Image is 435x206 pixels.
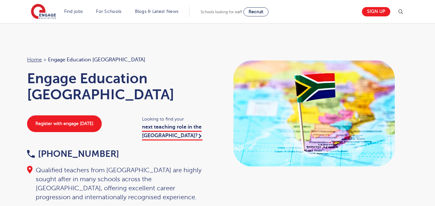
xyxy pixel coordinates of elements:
[362,7,390,16] a: Sign up
[27,149,119,159] a: [PHONE_NUMBER]
[31,4,56,20] img: Engage Education
[243,7,269,16] a: Recruit
[27,70,211,103] h1: Engage Education [GEOGRAPHIC_DATA]
[64,9,83,14] a: Find jobs
[27,166,211,202] div: Qualified teachers from [GEOGRAPHIC_DATA] are highly sought after in many schools across the [GEO...
[43,57,46,63] span: >
[96,9,121,14] a: For Schools
[135,9,179,14] a: Blogs & Latest News
[27,115,102,132] a: Register with engage [DATE]
[201,10,242,14] span: Schools looking for staff
[142,124,203,140] a: next teaching role in the [GEOGRAPHIC_DATA]?
[27,57,42,63] a: Home
[249,9,263,14] span: Recruit
[48,56,145,64] span: Engage Education [GEOGRAPHIC_DATA]
[142,115,211,123] span: Looking to find your
[27,56,211,64] nav: breadcrumb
